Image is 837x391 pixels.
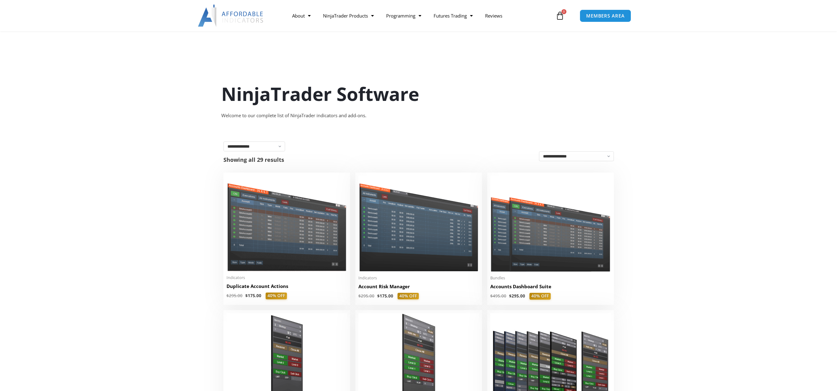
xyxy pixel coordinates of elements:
[380,9,427,23] a: Programming
[546,7,574,25] a: 0
[358,293,374,299] bdi: 295.00
[227,283,347,293] a: Duplicate Account Actions
[221,111,616,120] div: Welcome to our complete list of NinjaTrader indicators and add-ons.
[286,9,317,23] a: About
[221,81,616,107] h1: NinjaTrader Software
[490,275,611,281] span: Bundles
[490,283,611,290] h2: Accounts Dashboard Suite
[227,293,229,298] span: $
[227,283,347,289] h2: Duplicate Account Actions
[509,293,512,299] span: $
[561,9,566,14] span: 0
[479,9,508,23] a: Reviews
[377,293,393,299] bdi: 175.00
[358,275,479,281] span: Indicators
[586,14,625,18] span: MEMBERS AREA
[358,283,479,290] h2: Account Risk Manager
[377,293,380,299] span: $
[245,293,248,298] span: $
[286,9,554,23] nav: Menu
[509,293,525,299] bdi: 295.00
[529,293,551,300] span: 40% OFF
[266,293,287,299] span: 40% OFF
[539,151,614,161] select: Shop order
[490,293,493,299] span: $
[317,9,380,23] a: NinjaTrader Products
[490,176,611,272] img: Accounts Dashboard Suite
[580,10,631,22] a: MEMBERS AREA
[398,293,419,300] span: 40% OFF
[358,176,479,271] img: Account Risk Manager
[198,5,264,27] img: LogoAI | Affordable Indicators – NinjaTrader
[223,157,284,162] p: Showing all 29 results
[227,293,243,298] bdi: 295.00
[490,293,506,299] bdi: 495.00
[358,293,361,299] span: $
[245,293,261,298] bdi: 175.00
[490,283,611,293] a: Accounts Dashboard Suite
[227,176,347,271] img: Duplicate Account Actions
[358,283,479,293] a: Account Risk Manager
[227,275,347,280] span: Indicators
[427,9,479,23] a: Futures Trading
